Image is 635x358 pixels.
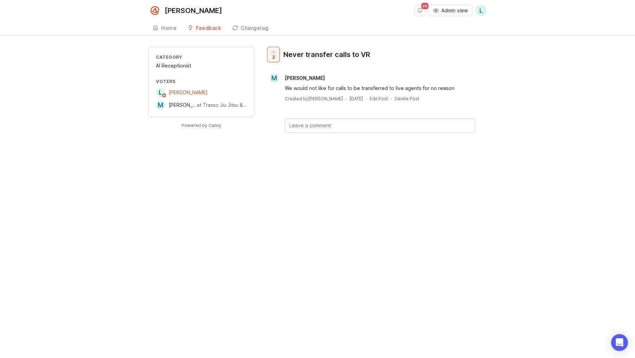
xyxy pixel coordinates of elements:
[156,54,247,60] div: Category
[156,88,208,97] a: L[PERSON_NAME]
[283,50,370,59] div: Never transfer calls to VR
[149,21,181,36] a: Home
[156,88,165,97] div: L
[346,96,347,102] div: ·
[421,3,428,9] span: 99
[391,96,392,102] div: ·
[366,96,367,102] div: ·
[441,7,468,14] span: Admin view
[611,334,628,351] div: Open Intercom Messenger
[161,26,176,31] div: Home
[428,5,472,16] button: Admin view
[285,96,343,102] div: Created by [PERSON_NAME]
[267,47,280,62] button: 2
[181,121,222,129] a: Powered by Canny
[169,89,208,95] span: [PERSON_NAME]
[272,54,275,60] span: 2
[165,7,222,14] div: [PERSON_NAME]
[156,101,165,110] div: M
[156,62,247,70] div: AI Receptionist
[285,84,475,92] div: We would not like for calls to be transferred to live agents for no reason
[414,5,426,16] button: Notifications
[149,4,161,17] img: Smith.ai logo
[370,96,388,102] div: Edit Post
[241,26,269,31] div: Changelog
[270,73,279,83] div: M
[228,21,273,36] a: Changelog
[285,75,325,81] span: [PERSON_NAME]
[265,73,331,83] a: M[PERSON_NAME]
[350,96,363,101] time: [DATE]
[350,96,363,102] a: [DATE]
[183,21,225,36] a: Feedback
[395,96,419,102] div: Delete Post
[156,78,247,84] div: Voters
[479,6,483,15] span: L
[475,5,486,16] button: L
[196,26,221,31] div: Feedback
[162,93,167,98] img: member badge
[169,102,208,108] span: [PERSON_NAME]
[197,101,247,109] div: at Trasso Jiu Jitsu & Wrestling
[156,101,247,110] a: M[PERSON_NAME]at Trasso Jiu Jitsu & Wrestling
